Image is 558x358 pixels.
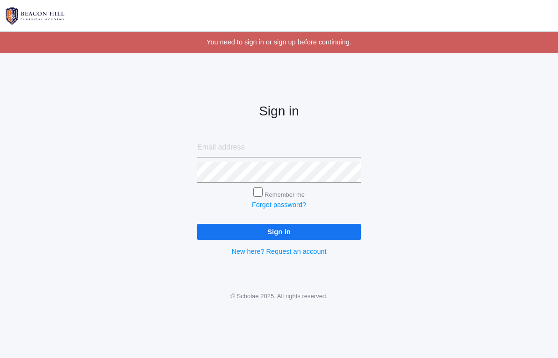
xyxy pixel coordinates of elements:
input: Sign in [197,224,361,239]
a: New here? Request an account [231,248,326,255]
h2: Sign in [197,104,361,119]
input: Email address [197,137,361,158]
label: Remember me [265,191,305,198]
a: Forgot password? [252,201,306,208]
